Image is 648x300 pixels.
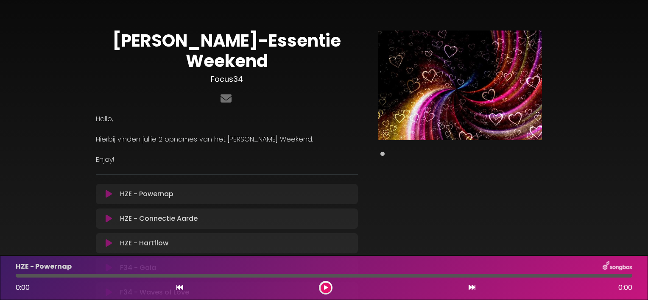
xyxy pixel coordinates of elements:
[96,31,358,71] h1: [PERSON_NAME]-Essentie Weekend
[96,114,358,124] p: Hallo,
[96,75,358,84] h3: Focus34
[16,283,30,292] span: 0:00
[120,214,198,224] p: HZE - Connectie Aarde
[96,155,358,165] p: Enjoy!
[120,238,168,248] p: HZE - Hartflow
[618,283,632,293] span: 0:00
[96,134,358,144] p: Hierbij vinden jullie 2 opnames van het [PERSON_NAME] Weekend.
[120,189,173,199] p: HZE - Powernap
[603,261,632,272] img: songbox-logo-white.png
[378,31,542,140] img: Main Media
[16,261,72,272] p: HZE - Powernap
